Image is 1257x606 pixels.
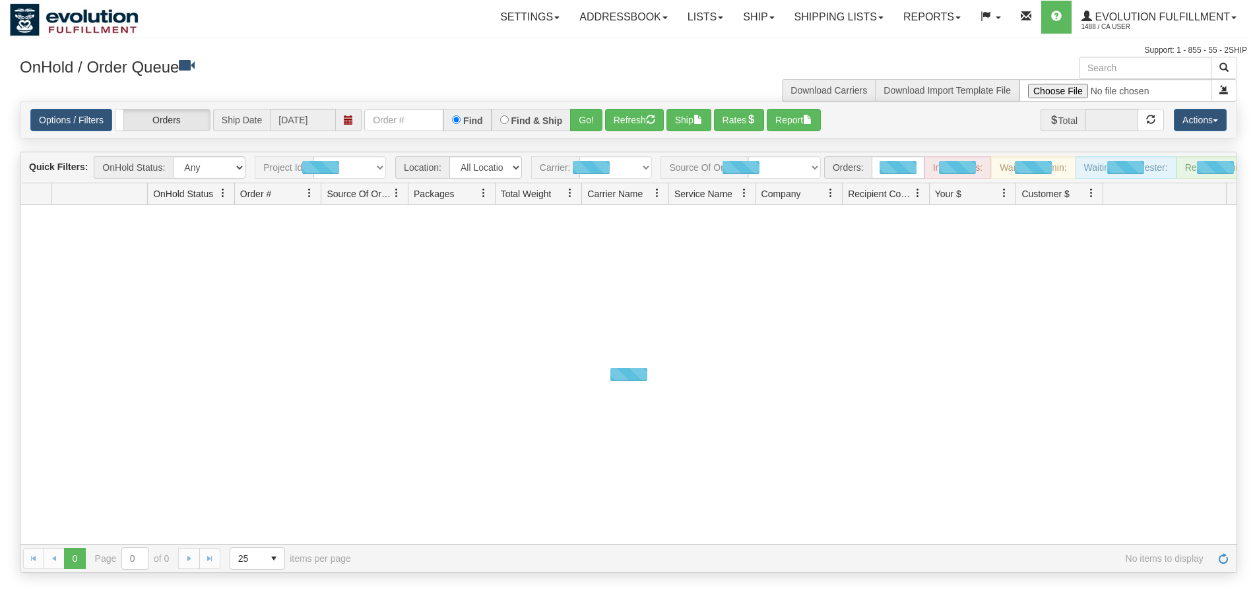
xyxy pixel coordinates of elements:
[395,156,449,179] span: Location:
[733,182,756,204] a: Service Name filter column settings
[414,187,454,200] span: Packages
[924,156,991,179] div: In Progress:
[1080,182,1103,204] a: Customer $ filter column settings
[153,187,213,200] span: OnHold Status
[327,187,391,200] span: Source Of Order
[1176,156,1254,179] div: Ready to Ship:
[298,182,321,204] a: Order # filter column settings
[240,187,271,200] span: Order #
[893,1,971,34] a: Reports
[385,182,408,204] a: Source Of Order filter column settings
[872,156,924,179] div: New:
[1174,109,1227,131] button: Actions
[666,109,711,131] button: Ship
[364,109,443,131] input: Order #
[10,3,139,36] img: logo1488.jpg
[824,156,872,179] span: Orders:
[511,116,563,125] label: Find & Ship
[238,552,255,565] span: 25
[212,182,234,204] a: OnHold Status filter column settings
[559,182,581,204] a: Total Weight filter column settings
[29,160,88,173] label: Quick Filters:
[935,187,961,200] span: Your $
[1213,548,1234,569] a: Refresh
[733,1,784,34] a: Ship
[1211,57,1237,79] button: Search
[1227,235,1256,370] iframe: chat widget
[64,548,85,569] span: Page 0
[820,182,842,204] a: Company filter column settings
[785,1,893,34] a: Shipping lists
[605,109,664,131] button: Refresh
[1092,11,1230,22] span: Evolution Fulfillment
[1041,109,1086,131] span: Total
[848,187,913,200] span: Recipient Country
[674,187,732,200] span: Service Name
[646,182,668,204] a: Carrier Name filter column settings
[463,116,483,125] label: Find
[115,109,210,131] label: Orders
[570,109,602,131] button: Go!
[1081,20,1180,34] span: 1488 / CA User
[230,547,285,570] span: Page sizes drop down
[472,182,495,204] a: Packages filter column settings
[1072,1,1246,34] a: Evolution Fulfillment 1488 / CA User
[370,553,1204,564] span: No items to display
[1076,156,1176,179] div: Waiting - Requester:
[501,187,552,200] span: Total Weight
[230,547,351,570] span: items per page
[213,109,270,131] span: Ship Date
[993,182,1015,204] a: Your $ filter column settings
[767,109,821,131] button: Report
[1019,79,1211,102] input: Import
[490,1,569,34] a: Settings
[10,45,1247,56] div: Support: 1 - 855 - 55 - 2SHIP
[94,156,173,179] span: OnHold Status:
[790,85,867,96] a: Download Carriers
[20,152,1237,183] div: grid toolbar
[587,187,643,200] span: Carrier Name
[569,1,678,34] a: Addressbook
[1021,187,1069,200] span: Customer $
[884,85,1011,96] a: Download Import Template File
[30,109,112,131] a: Options / Filters
[761,187,801,200] span: Company
[95,547,170,570] span: Page of 0
[263,548,284,569] span: select
[1079,57,1211,79] input: Search
[714,109,765,131] button: Rates
[678,1,733,34] a: Lists
[907,182,929,204] a: Recipient Country filter column settings
[991,156,1075,179] div: Waiting - Admin:
[20,57,619,76] h3: OnHold / Order Queue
